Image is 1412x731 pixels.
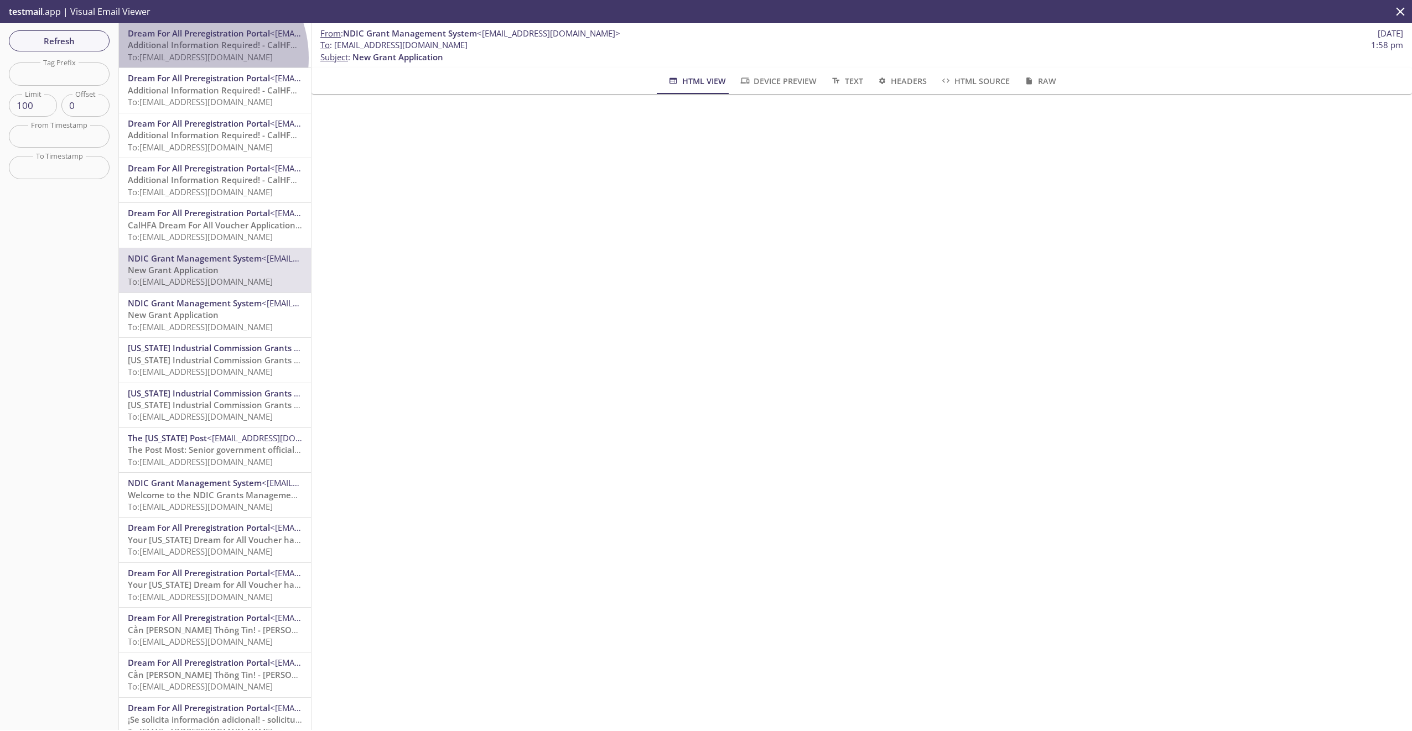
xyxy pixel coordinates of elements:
[128,579,351,590] span: Your [US_STATE] Dream for All Voucher has been Issued!
[128,276,273,287] span: To: [EMAIL_ADDRESS][DOMAIN_NAME]
[1378,28,1403,39] span: [DATE]
[320,28,620,39] span: :
[128,714,344,725] span: ¡Se solicita información adicional! - solicitud de CalHFA
[830,74,863,88] span: Text
[128,142,273,153] span: To: [EMAIL_ADDRESS][DOMAIN_NAME]
[128,624,372,635] span: Cần [PERSON_NAME] Thông Tin! - [PERSON_NAME] Ký CalHFA
[270,72,413,83] span: <[EMAIL_ADDRESS][DOMAIN_NAME]>
[128,342,379,353] span: [US_STATE] Industrial Commission Grants Management System
[128,207,270,218] span: Dream For All Preregistration Portal
[262,477,405,488] span: <[EMAIL_ADDRESS][DOMAIN_NAME]>
[128,567,270,578] span: Dream For All Preregistration Portal
[119,338,311,382] div: [US_STATE] Industrial Commission Grants Management System[US_STATE] Industrial Commission Grants ...
[1371,39,1403,51] span: 1:58 pm
[119,563,311,607] div: Dream For All Preregistration Portal<[EMAIL_ADDRESS][DOMAIN_NAME]>Your [US_STATE] Dream for All V...
[128,220,367,231] span: CalHFA Dream For All Voucher Application Received - [DATE]
[667,74,725,88] span: HTML View
[128,264,219,275] span: New Grant Application
[119,608,311,652] div: Dream For All Preregistration Portal<[EMAIL_ADDRESS][DOMAIN_NAME]>Cần [PERSON_NAME] Thông Tin! - ...
[320,51,348,62] span: Subject
[1023,74,1056,88] span: Raw
[128,129,343,140] span: Additional Information Required! - CalHFA Application
[262,253,405,264] span: <[EMAIL_ADDRESS][DOMAIN_NAME]>
[320,39,1403,63] p: :
[320,28,341,39] span: From
[128,186,273,197] span: To: [EMAIL_ADDRESS][DOMAIN_NAME]
[119,473,311,517] div: NDIC Grant Management System<[EMAIL_ADDRESS][DOMAIN_NAME]>Welcome to the NDIC Grants Management S...
[119,518,311,562] div: Dream For All Preregistration Portal<[EMAIL_ADDRESS][DOMAIN_NAME]>Your [US_STATE] Dream for All V...
[128,253,262,264] span: NDIC Grant Management System
[119,158,311,202] div: Dream For All Preregistration Portal<[EMAIL_ADDRESS][DOMAIN_NAME]>Additional Information Required...
[128,354,444,365] span: [US_STATE] Industrial Commission Grants Management System Password Reset
[128,297,262,309] span: NDIC Grant Management System
[320,39,330,50] span: To
[128,591,273,602] span: To: [EMAIL_ADDRESS][DOMAIN_NAME]
[270,612,413,623] span: <[EMAIL_ADDRESS][DOMAIN_NAME]>
[128,534,351,545] span: Your [US_STATE] Dream for All Voucher has been Issued!
[119,113,311,158] div: Dream For All Preregistration Portal<[EMAIL_ADDRESS][DOMAIN_NAME]>Additional Information Required...
[128,366,273,377] span: To: [EMAIL_ADDRESS][DOMAIN_NAME]
[9,6,43,18] span: testmail
[128,501,273,512] span: To: [EMAIL_ADDRESS][DOMAIN_NAME]
[270,567,413,578] span: <[EMAIL_ADDRESS][DOMAIN_NAME]>
[270,702,413,713] span: <[EMAIL_ADDRESS][DOMAIN_NAME]>
[207,432,350,443] span: <[EMAIL_ADDRESS][DOMAIN_NAME]>
[262,297,405,309] span: <[EMAIL_ADDRESS][DOMAIN_NAME]>
[128,96,273,107] span: To: [EMAIL_ADDRESS][DOMAIN_NAME]
[128,636,273,647] span: To: [EMAIL_ADDRESS][DOMAIN_NAME]
[119,203,311,247] div: Dream For All Preregistration Portal<[EMAIL_ADDRESS][DOMAIN_NAME]>CalHFA Dream For All Voucher Ap...
[119,23,311,67] div: Dream For All Preregistration Portal<[EMAIL_ADDRESS][DOMAIN_NAME]>Additional Information Required...
[128,163,270,174] span: Dream For All Preregistration Portal
[270,118,413,129] span: <[EMAIL_ADDRESS][DOMAIN_NAME]>
[352,51,443,62] span: New Grant Application
[9,30,110,51] button: Refresh
[128,309,219,320] span: New Grant Application
[270,163,413,174] span: <[EMAIL_ADDRESS][DOMAIN_NAME]>
[128,489,331,500] span: Welcome to the NDIC Grants Management System
[739,74,817,88] span: Device Preview
[119,68,311,112] div: Dream For All Preregistration Portal<[EMAIL_ADDRESS][DOMAIN_NAME]>Additional Information Required...
[128,411,273,422] span: To: [EMAIL_ADDRESS][DOMAIN_NAME]
[128,657,270,668] span: Dream For All Preregistration Portal
[270,522,413,533] span: <[EMAIL_ADDRESS][DOMAIN_NAME]>
[270,28,413,39] span: <[EMAIL_ADDRESS][DOMAIN_NAME]>
[128,231,273,242] span: To: [EMAIL_ADDRESS][DOMAIN_NAME]
[128,118,270,129] span: Dream For All Preregistration Portal
[119,428,311,472] div: The [US_STATE] Post<[EMAIL_ADDRESS][DOMAIN_NAME]>The Post Most: Senior government officials priva...
[128,174,343,185] span: Additional Information Required! - CalHFA Application
[128,444,487,455] span: The Post Most: Senior government officials privately warn against firings during shutdown
[128,546,273,557] span: To: [EMAIL_ADDRESS][DOMAIN_NAME]
[940,74,1010,88] span: HTML Source
[876,74,927,88] span: Headers
[270,657,413,668] span: <[EMAIL_ADDRESS][DOMAIN_NAME]>
[270,207,413,218] span: <[EMAIL_ADDRESS][DOMAIN_NAME]>
[119,293,311,337] div: NDIC Grant Management System<[EMAIL_ADDRESS][DOMAIN_NAME]>New Grant ApplicationTo:[EMAIL_ADDRESS]...
[128,388,379,399] span: [US_STATE] Industrial Commission Grants Management System
[343,28,477,39] span: NDIC Grant Management System
[119,652,311,697] div: Dream For All Preregistration Portal<[EMAIL_ADDRESS][DOMAIN_NAME]>Cần [PERSON_NAME] Thông Tin! - ...
[128,669,372,680] span: Cần [PERSON_NAME] Thông Tin! - [PERSON_NAME] Ký CalHFA
[128,702,270,713] span: Dream For All Preregistration Portal
[128,456,273,467] span: To: [EMAIL_ADDRESS][DOMAIN_NAME]
[128,522,270,533] span: Dream For All Preregistration Portal
[128,432,207,443] span: The [US_STATE] Post
[128,39,343,50] span: Additional Information Required! - CalHFA Application
[128,28,270,39] span: Dream For All Preregistration Portal
[128,477,262,488] span: NDIC Grant Management System
[128,72,270,83] span: Dream For All Preregistration Portal
[119,383,311,427] div: [US_STATE] Industrial Commission Grants Management System[US_STATE] Industrial Commission Grants ...
[128,681,273,692] span: To: [EMAIL_ADDRESS][DOMAIN_NAME]
[128,612,270,623] span: Dream For All Preregistration Portal
[119,248,311,293] div: NDIC Grant Management System<[EMAIL_ADDRESS][DOMAIN_NAME]>New Grant ApplicationTo:[EMAIL_ADDRESS]...
[128,51,273,62] span: To: [EMAIL_ADDRESS][DOMAIN_NAME]
[128,399,444,410] span: [US_STATE] Industrial Commission Grants Management System Password Reset
[477,28,620,39] span: <[EMAIL_ADDRESS][DOMAIN_NAME]>
[320,39,468,51] span: : [EMAIL_ADDRESS][DOMAIN_NAME]
[128,321,273,332] span: To: [EMAIL_ADDRESS][DOMAIN_NAME]
[18,34,101,48] span: Refresh
[128,85,343,96] span: Additional Information Required! - CalHFA Application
